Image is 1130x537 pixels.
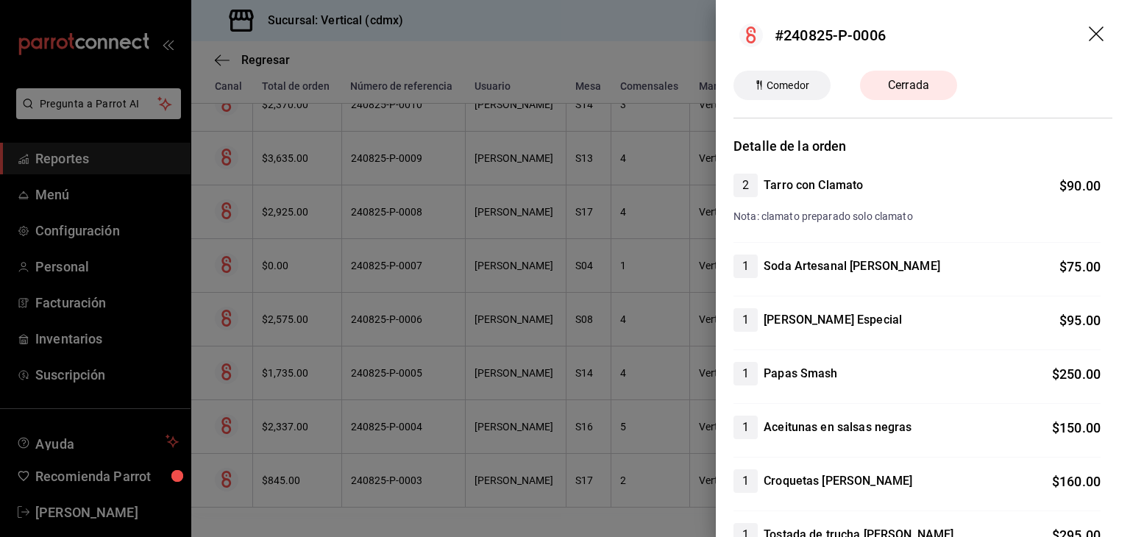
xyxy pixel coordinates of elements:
div: #240825-P-0006 [775,24,886,46]
h4: Croquetas [PERSON_NAME] [764,472,912,490]
span: 1 [733,311,758,329]
h4: [PERSON_NAME] Especial [764,311,902,329]
span: 1 [733,257,758,275]
span: $ 95.00 [1059,313,1101,328]
button: drag [1089,26,1106,44]
span: 1 [733,419,758,436]
span: 1 [733,365,758,383]
span: $ 160.00 [1052,474,1101,489]
span: Comedor [761,78,815,93]
span: $ 75.00 [1059,259,1101,274]
span: Cerrada [879,77,938,94]
span: $ 250.00 [1052,366,1101,382]
h4: Aceitunas en salsas negras [764,419,912,436]
span: 2 [733,177,758,194]
span: $ 150.00 [1052,420,1101,435]
h4: Soda Artesanal [PERSON_NAME] [764,257,940,275]
h4: Papas Smash [764,365,837,383]
span: 1 [733,472,758,490]
span: Nota: clamato preparado solo clamato [733,210,913,222]
h3: Detalle de la orden [733,136,1112,156]
h4: Tarro con Clamato [764,177,863,194]
span: $ 90.00 [1059,178,1101,193]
